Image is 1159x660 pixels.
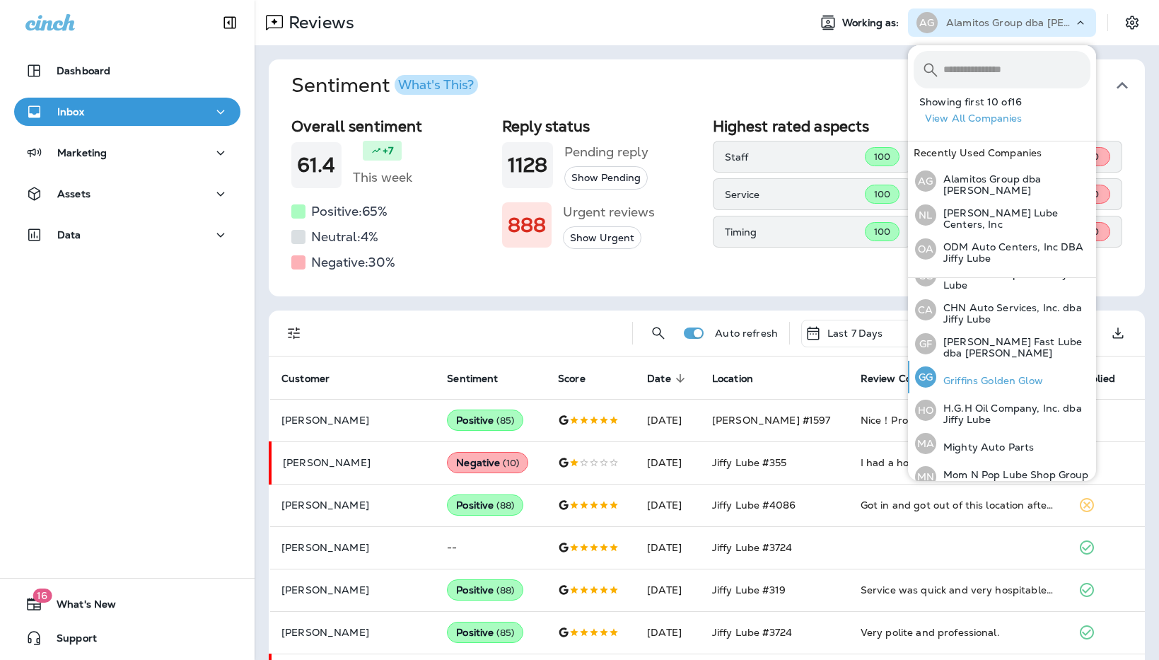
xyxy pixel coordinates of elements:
[861,413,1056,427] div: Nice！Professional and fast！！！
[936,441,1034,453] p: Mighty Auto Parts
[283,457,424,468] p: [PERSON_NAME]
[383,144,393,158] p: +7
[908,141,1096,164] div: Recently Used Companies
[936,241,1090,264] p: ODM Auto Centers, Inc DBA Jiffy Lube
[874,188,890,200] span: 100
[447,410,523,431] div: Positive
[57,188,91,199] p: Assets
[915,333,936,354] div: GF
[563,201,655,224] h5: Urgent reviews
[861,625,1056,639] div: Very polite and professional.
[558,373,586,385] span: Score
[874,151,890,163] span: 100
[712,499,796,511] span: Jiffy Lube #4086
[563,226,641,250] button: Show Urgent
[447,372,516,385] span: Sentiment
[647,373,671,385] span: Date
[861,498,1056,512] div: Got in and got out of this location after spe di g time with other companies trying to get in wit...
[280,59,1156,112] button: SentimentWhat's This?
[908,164,1096,198] button: AGAlamitos Group dba [PERSON_NAME]
[42,632,97,649] span: Support
[1078,372,1134,385] span: Replied
[564,141,648,163] h5: Pending reply
[946,17,1073,28] p: Alamitos Group dba [PERSON_NAME]
[915,400,936,421] div: HO
[14,180,240,208] button: Assets
[447,494,523,516] div: Positive
[564,166,648,190] button: Show Pending
[1119,10,1145,35] button: Settings
[647,372,689,385] span: Date
[447,373,498,385] span: Sentiment
[636,399,701,441] td: [DATE]
[496,415,514,427] span: ( 85 )
[1104,319,1132,347] button: Export as CSV
[14,221,240,249] button: Data
[57,229,81,241] p: Data
[861,583,1056,597] div: Service was quick and very hospitable! Thank you Marlon!
[936,207,1090,230] p: [PERSON_NAME] Lube Centers, Inc
[908,460,1096,494] button: MNMom N Pop Lube Shop Group dba Jiffy Lube
[57,147,107,158] p: Marketing
[447,579,523,601] div: Positive
[712,541,792,554] span: Jiffy Lube #3724
[283,12,354,33] p: Reviews
[280,319,308,347] button: Filters
[712,372,771,385] span: Location
[1078,373,1115,385] span: Replied
[636,526,701,569] td: [DATE]
[861,373,947,385] span: Review Comment
[636,484,701,526] td: [DATE]
[297,154,336,177] h1: 61.4
[496,499,514,511] span: ( 88 )
[503,457,519,469] span: ( 10 )
[936,268,1090,291] p: Candura Group DBA Jiffy Lube
[281,542,424,553] p: [PERSON_NAME]
[936,469,1090,492] p: Mom N Pop Lube Shop Group dba Jiffy Lube
[644,319,672,347] button: Search Reviews
[14,590,240,618] button: 16What's New
[936,173,1090,196] p: Alamitos Group dba [PERSON_NAME]
[827,328,883,339] p: Last 7 Days
[281,372,348,385] span: Customer
[712,626,792,639] span: Jiffy Lube #3724
[908,393,1096,427] button: HOH.G.H Oil Company, Inc. dba Jiffy Lube
[14,98,240,126] button: Inbox
[725,226,865,238] p: Timing
[861,372,965,385] span: Review Comment
[508,154,548,177] h1: 1128
[712,373,753,385] span: Location
[908,327,1096,361] button: GF[PERSON_NAME] Fast Lube dba [PERSON_NAME]
[915,433,936,454] div: MA
[33,589,52,603] span: 16
[269,112,1145,296] div: SentimentWhat's This?
[915,299,936,320] div: CA
[712,456,786,469] span: Jiffy Lube #355
[281,499,424,511] p: [PERSON_NAME]
[436,526,547,569] td: --
[936,375,1043,386] p: Griffins Golden Glow
[14,57,240,85] button: Dashboard
[281,415,424,426] p: [PERSON_NAME]
[636,569,701,611] td: [DATE]
[919,96,1096,108] p: Showing first 10 of 16
[713,117,912,135] h2: Highest rated aspects
[908,293,1096,327] button: CACHN Auto Services, Inc. dba Jiffy Lube
[712,414,831,427] span: [PERSON_NAME] #1597
[936,336,1090,359] p: [PERSON_NAME] Fast Lube dba [PERSON_NAME]
[311,226,378,248] h5: Neutral: 4 %
[936,403,1090,425] p: H.G.H Oil Company, Inc. dba Jiffy Lube
[636,611,701,654] td: [DATE]
[281,627,424,638] p: [PERSON_NAME]
[496,627,514,639] span: ( 85 )
[725,151,865,163] p: Staff
[311,251,395,274] h5: Negative: 30 %
[916,12,938,33] div: AG
[936,302,1090,325] p: CHN Auto Services, Inc. dba Jiffy Lube
[874,226,890,238] span: 100
[395,75,478,95] button: What's This?
[42,598,116,615] span: What's New
[311,200,388,223] h5: Positive: 65 %
[636,441,701,484] td: [DATE]
[57,106,84,117] p: Inbox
